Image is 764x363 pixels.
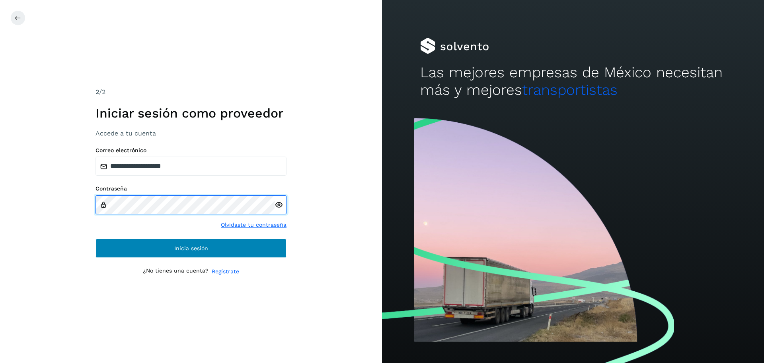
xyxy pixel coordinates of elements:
h2: Las mejores empresas de México necesitan más y mejores [420,64,726,99]
div: /2 [95,87,286,97]
label: Correo electrónico [95,147,286,154]
a: Olvidaste tu contraseña [221,221,286,229]
span: 2 [95,88,99,96]
label: Contraseña [95,185,286,192]
p: ¿No tienes una cuenta? [143,267,209,276]
h1: Iniciar sesión como proveedor [95,106,286,121]
span: Inicia sesión [174,245,208,251]
span: transportistas [522,81,618,98]
h3: Accede a tu cuenta [95,130,286,137]
button: Inicia sesión [95,239,286,258]
a: Regístrate [212,267,239,276]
